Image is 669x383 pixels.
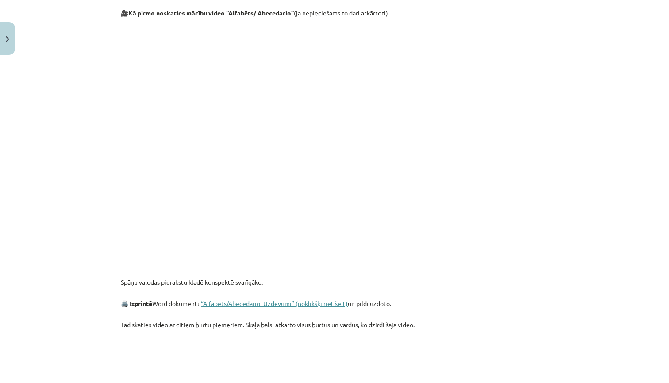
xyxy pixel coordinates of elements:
p: Tad skaties video ar citiem burtu piemēriem. Skaļā balsī atkārto visus burtus un vārdus, ko dzird... [121,313,548,329]
p: Word dokumentu un pildi uzdoto. [121,292,548,308]
img: icon-close-lesson-0947bae3869378f0d4975bcd49f059093ad1ed9edebbc8119c70593378902aed.svg [6,36,9,42]
p: Spāņu valodas pierakstu kladē konspektē svarīgāko. [121,271,548,287]
a: “Alfabēts/Abecedario_Uzdevumi” (noklikšķiniet šeit) [201,299,348,307]
strong: 🖨️ Izprintē [121,299,152,307]
strong: Kā pirmo noskaties mācību video “Alfabēts/ Abecedario” [128,9,294,17]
